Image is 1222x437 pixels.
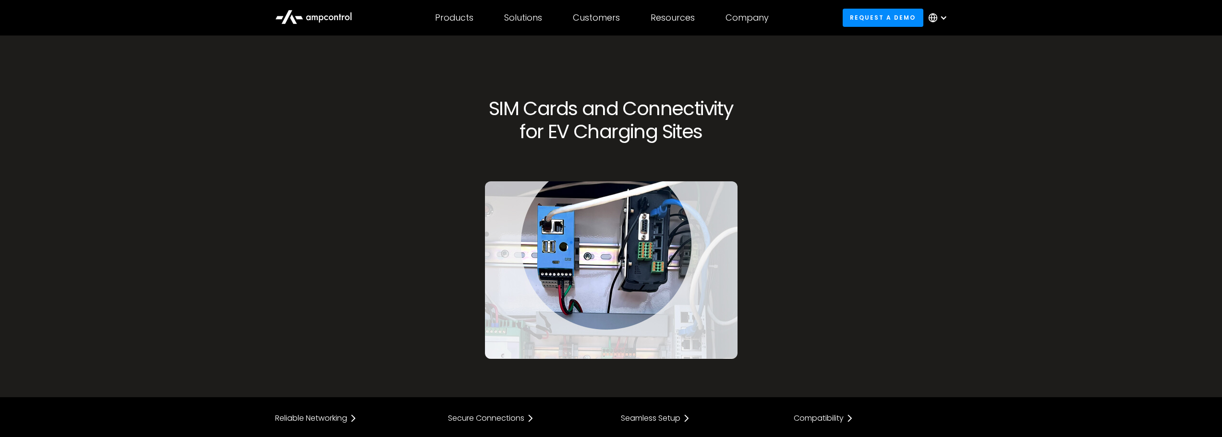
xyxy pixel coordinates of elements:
[794,414,844,422] div: Compatibility
[448,414,524,422] div: Secure Connections
[275,413,429,424] a: Reliable Networking
[435,12,473,23] div: Products
[573,12,620,23] div: Customers
[726,12,769,23] div: Company
[621,414,680,422] div: Seamless Setup
[651,12,695,23] div: Resources
[485,181,738,359] img: Router of EV charging sites
[621,413,774,424] a: Seamless Setup
[448,97,774,143] h1: SIM Cards and Connectivity for EV Charging Sites
[794,413,947,424] a: Compatibility
[504,12,542,23] div: Solutions
[275,414,347,422] div: Reliable Networking
[843,9,923,26] a: Request a demo
[448,413,602,424] a: Secure Connections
